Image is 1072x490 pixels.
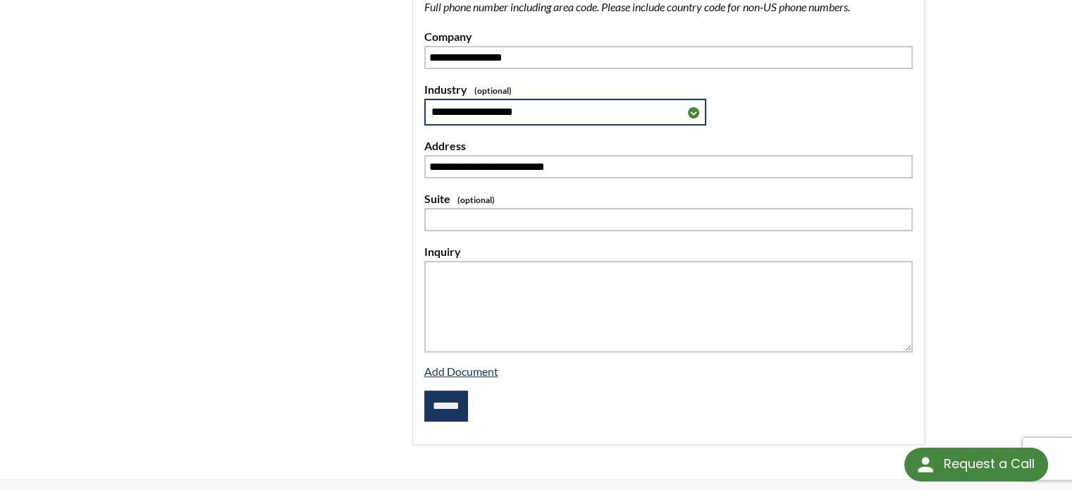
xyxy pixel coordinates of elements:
[914,453,937,476] img: round button
[424,27,913,46] label: Company
[424,243,913,261] label: Inquiry
[943,448,1034,480] div: Request a Call
[424,137,913,155] label: Address
[424,80,913,99] label: Industry
[904,448,1048,482] div: Request a Call
[424,365,498,378] a: Add Document
[424,190,913,208] label: Suite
